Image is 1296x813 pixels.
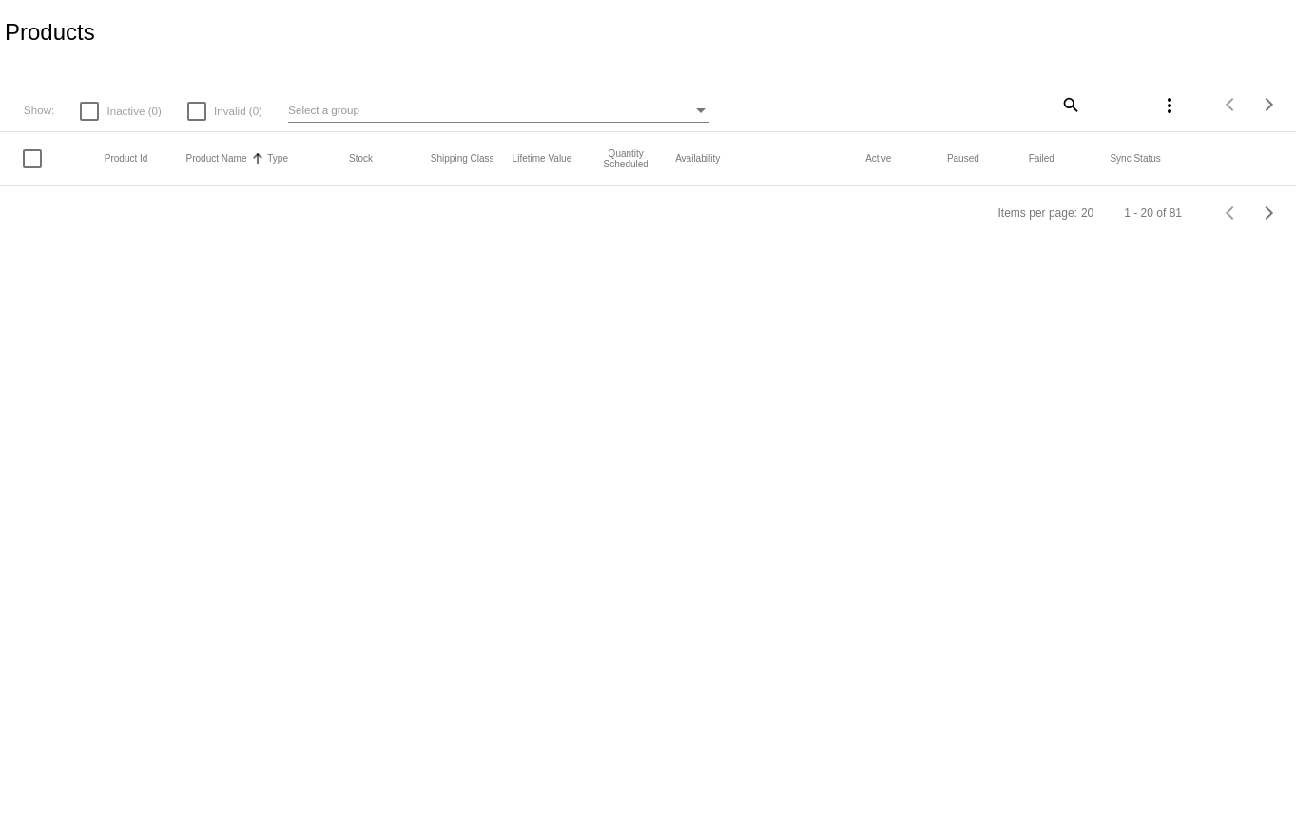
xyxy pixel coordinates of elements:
[1158,94,1181,117] mat-icon: more_vert
[1110,153,1160,165] button: Change sorting for ValidationErrorCode
[1212,194,1250,232] button: Previous page
[1250,86,1288,124] button: Next page
[105,153,148,165] button: Change sorting for ExternalId
[1124,206,1182,220] div: 1 - 20 of 81
[593,148,658,169] button: Change sorting for QuantityScheduled
[24,104,54,116] span: Show:
[106,100,161,123] span: Inactive (0)
[431,153,494,165] button: Change sorting for ShippingClass
[5,19,95,46] h2: Products
[186,153,247,165] button: Change sorting for ProductName
[1212,86,1250,124] button: Previous page
[214,100,262,123] span: Invalid (0)
[267,153,288,165] button: Change sorting for ProductType
[1029,153,1054,165] button: Change sorting for TotalQuantityFailed
[1081,206,1093,220] div: 20
[288,104,359,116] span: Select a group
[1058,89,1081,119] mat-icon: search
[1250,194,1288,232] button: Next page
[349,153,373,165] button: Change sorting for StockLevel
[998,206,1077,220] div: Items per page:
[675,153,865,164] mat-header-cell: Availability
[513,153,572,165] button: Change sorting for LifetimeValue
[947,153,979,165] button: Change sorting for TotalQuantityScheduledPaused
[865,153,891,165] button: Change sorting for TotalQuantityScheduledActive
[288,99,709,123] mat-select: Select a group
